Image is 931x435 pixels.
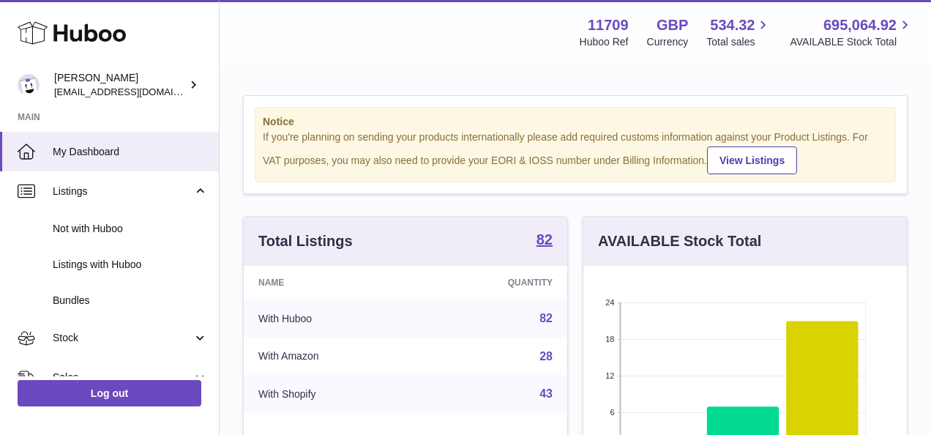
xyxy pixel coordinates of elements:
span: Bundles [53,294,208,308]
th: Name [244,266,421,300]
a: 695,064.92 AVAILABLE Stock Total [790,15,913,49]
span: 695,064.92 [823,15,897,35]
strong: Notice [263,115,888,129]
a: 43 [539,387,553,400]
a: 82 [539,312,553,324]
span: AVAILABLE Stock Total [790,35,913,49]
strong: 82 [536,232,553,247]
span: Total sales [706,35,771,49]
div: Currency [647,35,689,49]
th: Quantity [421,266,567,300]
div: Huboo Ref [580,35,629,49]
span: Sales [53,371,192,384]
a: 28 [539,350,553,362]
span: My Dashboard [53,145,208,159]
text: 12 [605,371,614,380]
strong: GBP [657,15,688,35]
h3: AVAILABLE Stock Total [598,231,761,251]
span: 534.32 [710,15,755,35]
a: 534.32 Total sales [706,15,771,49]
span: [EMAIL_ADDRESS][DOMAIN_NAME] [54,86,215,97]
text: 18 [605,335,614,343]
td: With Shopify [244,375,421,413]
span: Not with Huboo [53,222,208,236]
h3: Total Listings [258,231,353,251]
span: Listings with Huboo [53,258,208,272]
text: 6 [610,408,614,417]
text: 24 [605,298,614,307]
span: Stock [53,331,192,345]
div: [PERSON_NAME] [54,71,186,99]
a: 82 [536,232,553,250]
img: admin@talkingpointcards.com [18,74,40,96]
td: With Huboo [244,300,421,338]
strong: 11709 [588,15,629,35]
a: Log out [18,380,201,406]
div: If you're planning on sending your products internationally please add required customs informati... [263,130,888,174]
span: Listings [53,185,192,198]
a: View Listings [707,146,797,174]
td: With Amazon [244,338,421,376]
